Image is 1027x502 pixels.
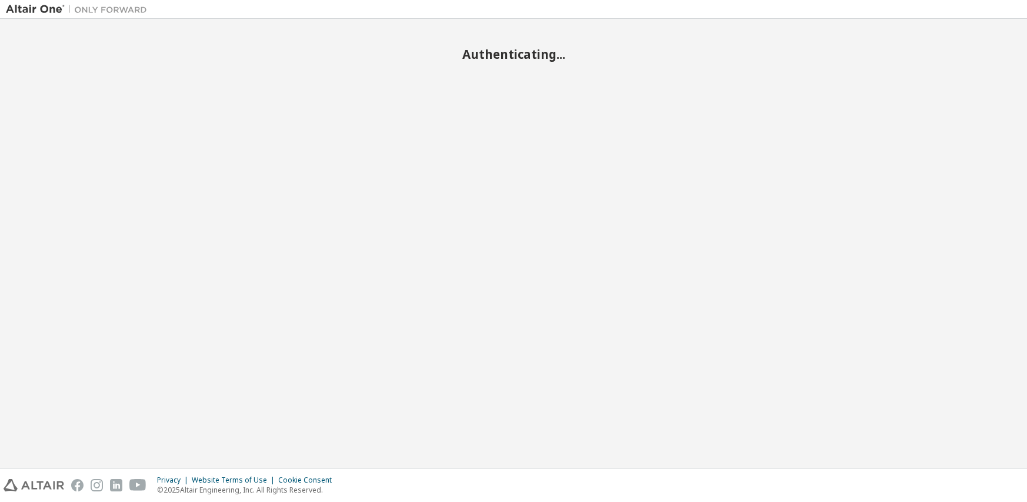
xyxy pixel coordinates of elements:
[6,46,1021,62] h2: Authenticating...
[6,4,153,15] img: Altair One
[71,479,84,491] img: facebook.svg
[278,476,339,485] div: Cookie Consent
[157,476,192,485] div: Privacy
[192,476,278,485] div: Website Terms of Use
[129,479,146,491] img: youtube.svg
[157,485,339,495] p: © 2025 Altair Engineering, Inc. All Rights Reserved.
[110,479,122,491] img: linkedin.svg
[91,479,103,491] img: instagram.svg
[4,479,64,491] img: altair_logo.svg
